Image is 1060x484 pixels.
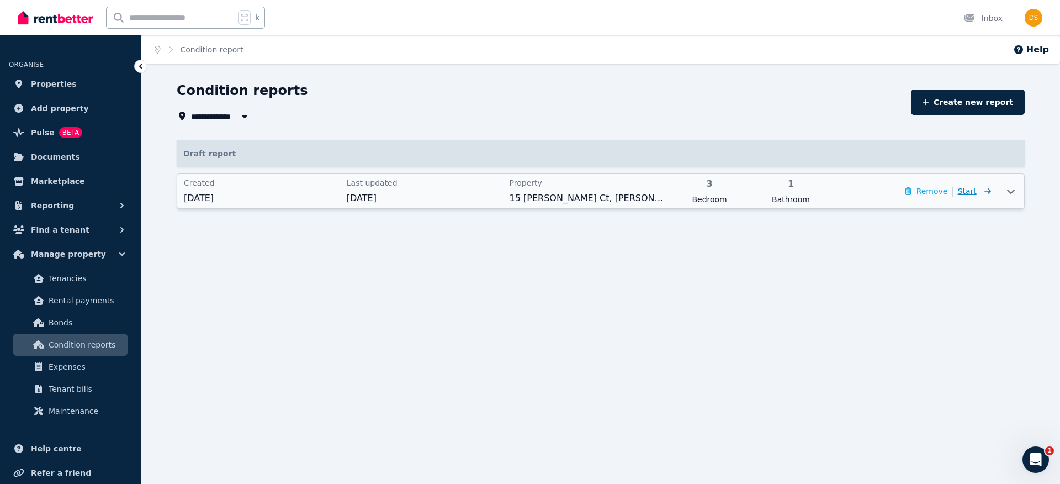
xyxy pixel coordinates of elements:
[964,13,1003,24] div: Inbox
[31,466,91,480] span: Refer a friend
[9,97,132,119] a: Add property
[754,194,828,205] span: Bathroom
[9,122,132,144] a: PulseBETA
[13,290,128,312] a: Rental payments
[951,183,954,199] span: |
[255,13,259,22] span: k
[9,146,132,168] a: Documents
[9,61,44,69] span: ORGANISE
[13,267,128,290] a: Tenancies
[49,404,123,418] span: Maintenance
[510,177,666,188] span: Property
[13,400,128,422] a: Maintenance
[31,102,89,115] span: Add property
[31,442,82,455] span: Help centre
[13,378,128,400] a: Tenant bills
[672,194,746,205] span: Bedroom
[31,223,89,236] span: Find a tenant
[672,177,746,191] span: 3
[1045,446,1054,455] span: 1
[49,338,123,351] span: Condition reports
[49,360,123,373] span: Expenses
[13,312,128,334] a: Bonds
[1025,9,1042,27] img: Dan Spasojevic
[49,294,123,307] span: Rental payments
[905,186,947,197] button: Remove
[9,73,132,95] a: Properties
[958,187,977,196] span: Start
[1022,446,1049,473] iframe: Intercom live chat
[9,438,132,460] a: Help centre
[49,272,123,285] span: Tenancies
[31,199,74,212] span: Reporting
[181,44,243,55] span: Condition report
[177,140,1025,167] p: Draft report
[31,248,106,261] span: Manage property
[510,192,666,205] span: 15 [PERSON_NAME] Ct, [PERSON_NAME]
[13,334,128,356] a: Condition reports
[9,462,132,484] a: Refer a friend
[31,77,77,91] span: Properties
[13,356,128,378] a: Expenses
[9,170,132,192] a: Marketplace
[184,177,340,188] span: Created
[1013,43,1049,56] button: Help
[31,126,55,139] span: Pulse
[31,150,80,164] span: Documents
[9,243,132,265] button: Manage property
[184,192,340,205] span: [DATE]
[754,177,828,191] span: 1
[347,177,503,188] span: Last updated
[49,316,123,329] span: Bonds
[49,382,123,396] span: Tenant bills
[59,127,82,138] span: BETA
[141,35,257,64] nav: Breadcrumb
[177,82,308,99] h1: Condition reports
[347,192,503,205] span: [DATE]
[911,90,1025,115] a: Create new report
[18,9,93,26] img: RentBetter
[9,219,132,241] button: Find a tenant
[31,175,84,188] span: Marketplace
[9,194,132,217] button: Reporting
